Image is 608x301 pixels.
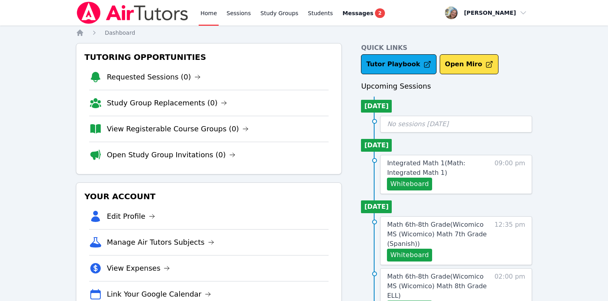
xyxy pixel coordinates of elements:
[107,289,211,300] a: Link Your Google Calendar
[107,97,227,109] a: Study Group Replacements (0)
[107,263,170,274] a: View Expenses
[361,81,532,92] h3: Upcoming Sessions
[494,220,525,261] span: 12:35 pm
[387,220,490,249] a: Math 6th-8th Grade(Wicomico MS (Wicomico) Math 7th Grade (Spanish))
[107,211,155,222] a: Edit Profile
[107,71,201,83] a: Requested Sessions (0)
[440,54,498,74] button: Open Miro
[361,139,392,152] li: [DATE]
[105,30,135,36] span: Dashboard
[387,120,449,128] span: No sessions [DATE]
[387,272,490,301] a: Math 6th-8th Grade(Wicomico MS (Wicomico) Math 8th Grade ELL)
[375,8,385,18] span: 2
[387,178,432,190] button: Whiteboard
[76,29,532,37] nav: Breadcrumb
[387,158,490,178] a: Integrated Math 1(Math: Integrated Math 1)
[361,200,392,213] li: [DATE]
[387,249,432,261] button: Whiteboard
[361,54,437,74] a: Tutor Playbook
[494,158,525,190] span: 09:00 pm
[107,237,214,248] a: Manage Air Tutors Subjects
[343,9,373,17] span: Messages
[105,29,135,37] a: Dashboard
[361,100,392,113] li: [DATE]
[387,221,486,248] span: Math 6th-8th Grade ( Wicomico MS (Wicomico) Math 7th Grade (Spanish) )
[387,273,486,299] span: Math 6th-8th Grade ( Wicomico MS (Wicomico) Math 8th Grade ELL )
[387,159,465,176] span: Integrated Math 1 ( Math: Integrated Math 1 )
[107,149,235,160] a: Open Study Group Invitations (0)
[361,43,532,53] h4: Quick Links
[83,50,335,64] h3: Tutoring Opportunities
[83,189,335,204] h3: Your Account
[107,123,249,135] a: View Registerable Course Groups (0)
[76,2,189,24] img: Air Tutors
